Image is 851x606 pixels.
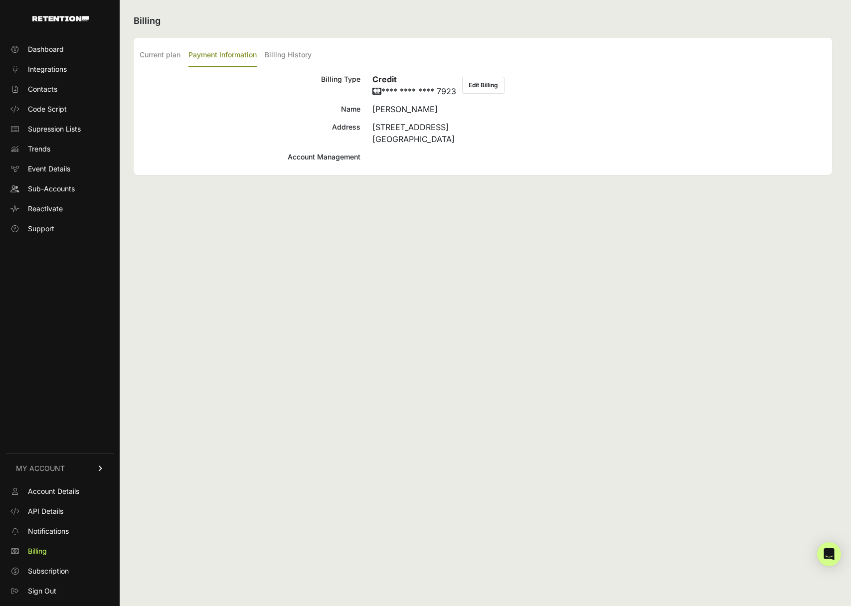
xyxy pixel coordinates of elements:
[28,486,79,496] span: Account Details
[28,164,70,174] span: Event Details
[6,483,114,499] a: Account Details
[134,14,832,28] h2: Billing
[6,583,114,599] a: Sign Out
[28,184,75,194] span: Sub-Accounts
[6,121,114,137] a: Supression Lists
[6,523,114,539] a: Notifications
[140,44,180,67] label: Current plan
[188,44,257,67] label: Payment Information
[28,546,47,556] span: Billing
[6,503,114,519] a: API Details
[28,144,50,154] span: Trends
[140,151,360,163] div: Account Management
[6,61,114,77] a: Integrations
[28,124,81,134] span: Supression Lists
[6,563,114,579] a: Subscription
[6,81,114,97] a: Contacts
[372,103,826,115] div: [PERSON_NAME]
[140,103,360,115] div: Name
[6,41,114,57] a: Dashboard
[140,121,360,145] div: Address
[28,84,57,94] span: Contacts
[28,224,54,234] span: Support
[6,201,114,217] a: Reactivate
[28,506,63,516] span: API Details
[28,566,69,576] span: Subscription
[28,64,67,74] span: Integrations
[28,526,69,536] span: Notifications
[6,453,114,483] a: MY ACCOUNT
[6,141,114,157] a: Trends
[28,44,64,54] span: Dashboard
[28,586,56,596] span: Sign Out
[6,543,114,559] a: Billing
[6,221,114,237] a: Support
[140,73,360,97] div: Billing Type
[372,121,826,145] div: [STREET_ADDRESS] [GEOGRAPHIC_DATA]
[16,463,65,473] span: MY ACCOUNT
[6,101,114,117] a: Code Script
[6,181,114,197] a: Sub-Accounts
[265,44,312,67] label: Billing History
[372,73,456,85] h6: Credit
[28,104,67,114] span: Code Script
[462,77,505,94] button: Edit Billing
[32,16,89,21] img: Retention.com
[6,161,114,177] a: Event Details
[817,542,841,566] div: Open Intercom Messenger
[28,204,63,214] span: Reactivate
